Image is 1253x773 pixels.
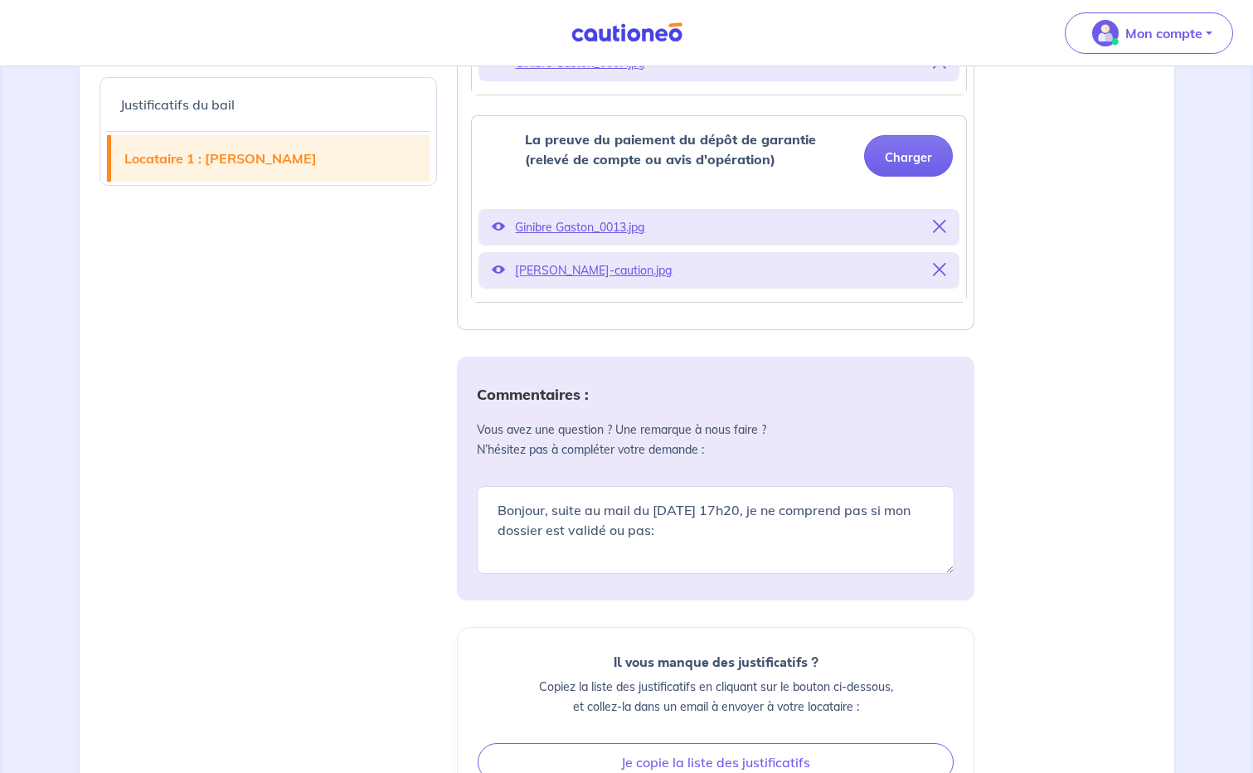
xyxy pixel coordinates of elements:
[111,135,430,182] a: Locataire 1 : [PERSON_NAME]
[1092,20,1119,46] img: illu_account_valid_menu.svg
[477,486,954,574] textarea: Bonjour, suite au mail du [DATE] 17h20, je ne comprend pas si mon dossier est validé ou pas:
[477,420,954,459] p: Vous avez une question ? Une remarque à nous faire ? N’hésitez pas à compléter votre demande :
[477,385,589,404] strong: Commentaires :
[515,216,923,239] p: Ginibre Gaston_0013.jpg
[471,115,967,303] div: categoryName: la-preuve-du-paiement-du-depot-de-garantie-releve-de-compte-ou-avis-doperation, use...
[492,259,505,282] button: Voir
[1065,12,1233,54] button: illu_account_valid_menu.svgMon compte
[492,216,505,239] button: Voir
[933,216,946,239] button: Supprimer
[933,259,946,282] button: Supprimer
[565,22,689,43] img: Cautioneo
[525,131,816,168] strong: La preuve du paiement du dépôt de garantie (relevé de compte ou avis d'opération)
[107,81,430,128] a: Justificatifs du bail
[478,654,954,670] h6: Il vous manque des justificatifs ?
[478,677,954,717] p: Copiez la liste des justificatifs en cliquant sur le bouton ci-dessous, et collez-la dans un emai...
[515,259,923,282] p: [PERSON_NAME]-caution.jpg
[1125,23,1202,43] p: Mon compte
[864,135,953,177] button: Charger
